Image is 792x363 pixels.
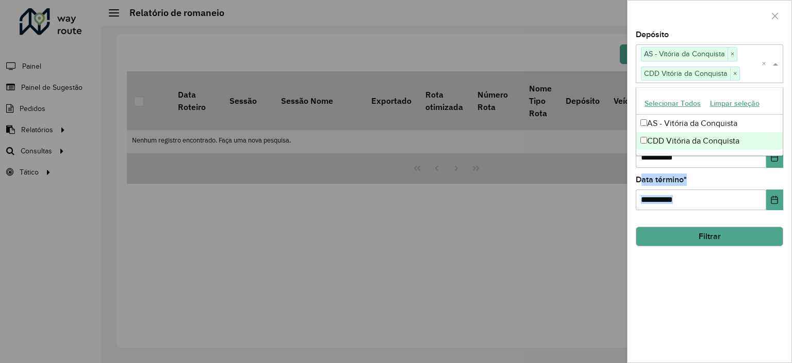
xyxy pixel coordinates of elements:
[762,58,770,70] span: Clear all
[730,68,739,80] span: ×
[766,147,783,168] button: Choose Date
[705,96,764,112] button: Limpar seleção
[636,28,669,41] label: Depósito
[728,48,737,60] span: ×
[636,227,783,246] button: Filtrar
[641,48,728,60] span: AS - Vitória da Conquista
[636,115,783,132] div: AS - Vitória da Conquista
[640,96,705,112] button: Selecionar Todos
[636,87,783,156] ng-dropdown-panel: Options list
[641,67,730,80] span: CDD Vitória da Conquista
[766,190,783,210] button: Choose Date
[636,132,783,150] div: CDD Vitória da Conquista
[636,173,687,186] label: Data término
